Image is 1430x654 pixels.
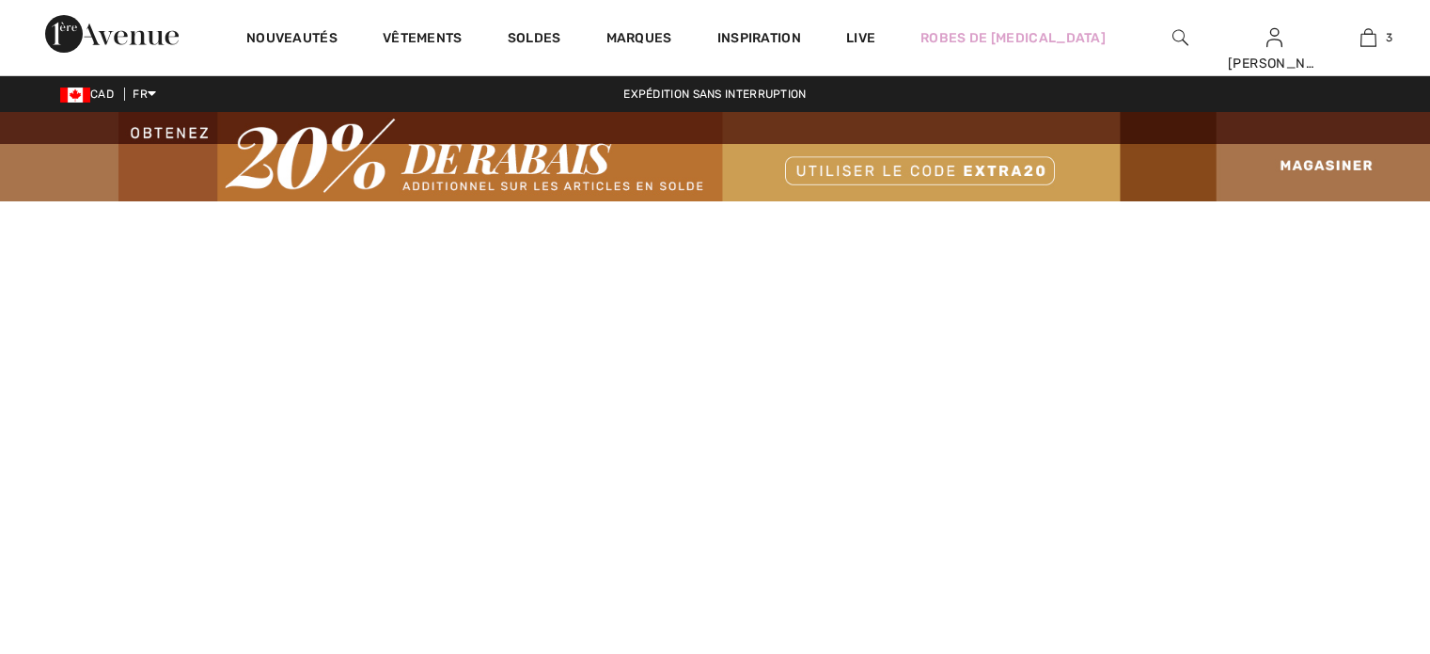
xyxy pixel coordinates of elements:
[45,15,179,53] img: 1ère Avenue
[1266,26,1282,49] img: Mes infos
[1360,26,1376,49] img: Mon panier
[920,28,1106,48] a: Robes de [MEDICAL_DATA]
[717,30,801,50] span: Inspiration
[1172,26,1188,49] img: recherche
[133,88,156,101] span: FR
[606,30,672,50] a: Marques
[383,30,463,50] a: Vêtements
[1386,29,1392,46] span: 3
[60,88,90,103] img: Canadian Dollar
[60,88,121,101] span: CAD
[1228,54,1320,73] div: [PERSON_NAME]
[1322,26,1414,49] a: 3
[246,30,338,50] a: Nouveautés
[846,28,875,48] a: Live
[508,30,561,50] a: Soldes
[1266,28,1282,46] a: Se connecter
